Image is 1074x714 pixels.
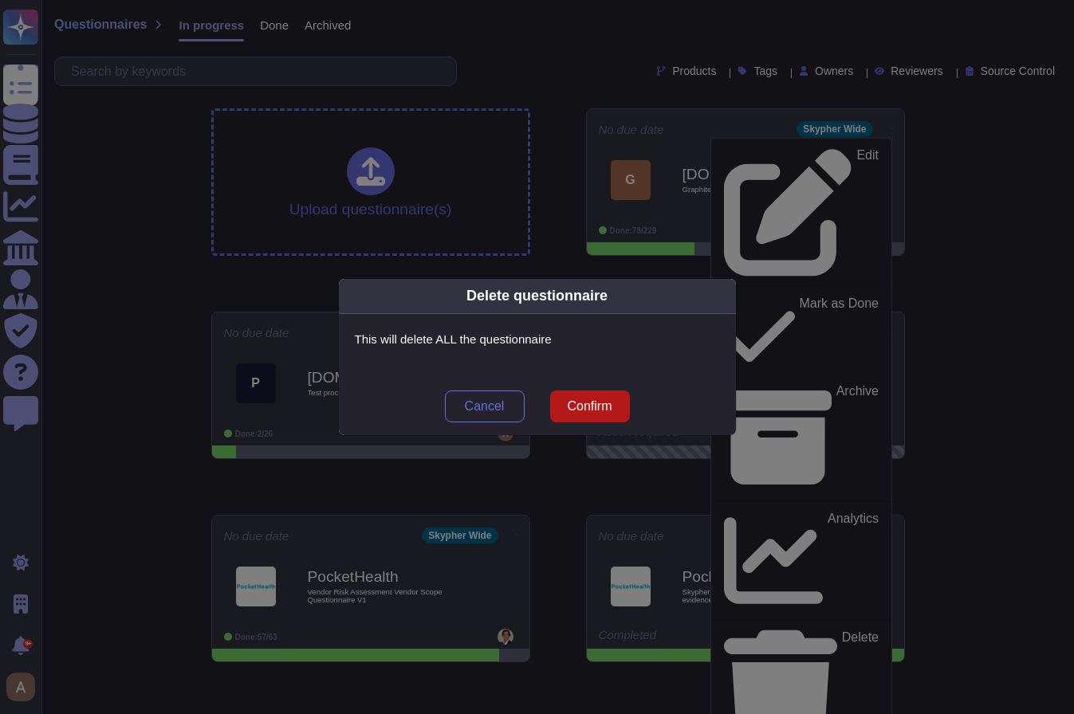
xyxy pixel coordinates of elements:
span: Cancel [465,400,505,413]
span: Confirm [567,400,612,413]
div: Delete questionnaire [466,285,608,307]
p: This will delete ALL the questionnaire [355,330,720,349]
button: Confirm [550,390,630,422]
button: Cancel [445,390,525,422]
